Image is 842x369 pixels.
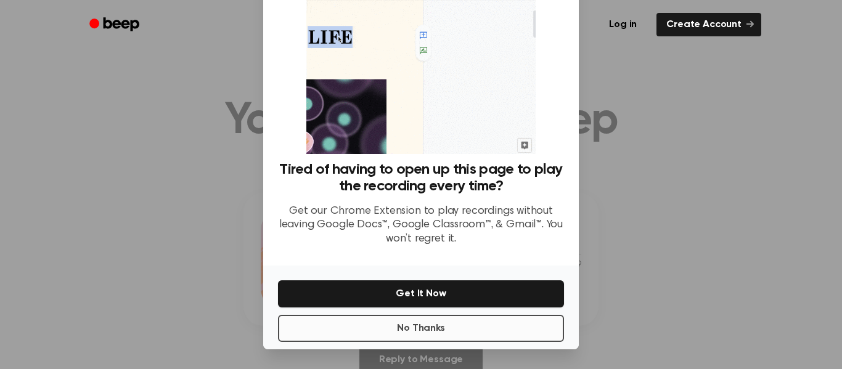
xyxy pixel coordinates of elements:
[278,161,564,195] h3: Tired of having to open up this page to play the recording every time?
[597,10,649,39] a: Log in
[278,315,564,342] button: No Thanks
[81,13,150,37] a: Beep
[656,13,761,36] a: Create Account
[278,280,564,307] button: Get It Now
[278,205,564,246] p: Get our Chrome Extension to play recordings without leaving Google Docs™, Google Classroom™, & Gm...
